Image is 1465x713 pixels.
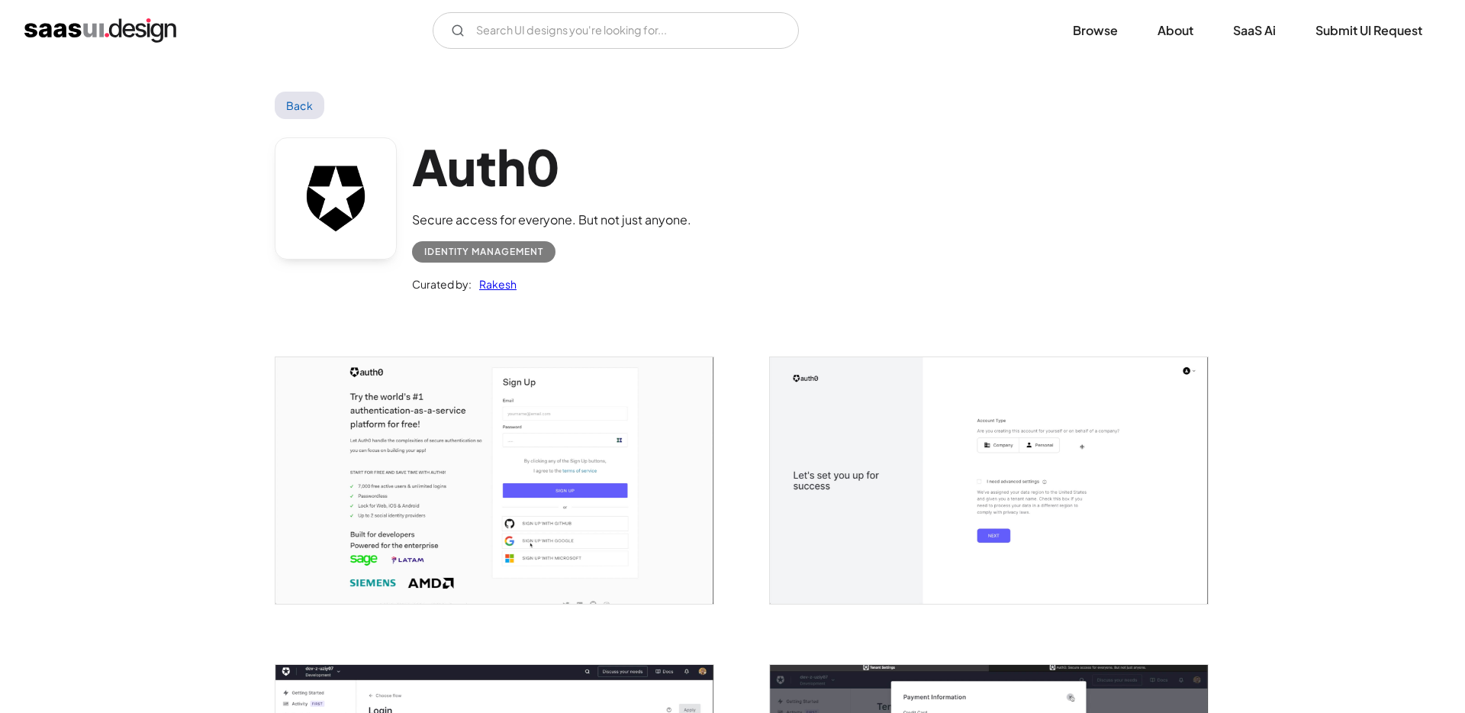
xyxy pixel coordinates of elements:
[275,357,713,604] a: open lightbox
[1139,14,1212,47] a: About
[770,357,1208,604] img: 61175e1eb43c38c7c280cbf8_auth0-setup-account.jpg
[1054,14,1136,47] a: Browse
[424,243,543,261] div: Identity Management
[412,137,691,196] h1: Auth0
[770,357,1208,604] a: open lightbox
[24,18,176,43] a: home
[275,357,713,604] img: 61175e2014613c6c580f99ce_auth0-signup.jpg
[433,12,799,49] input: Search UI designs you're looking for...
[1297,14,1441,47] a: Submit UI Request
[412,211,691,229] div: Secure access for everyone. But not just anyone.
[275,92,324,119] a: Back
[433,12,799,49] form: Email Form
[412,275,472,293] div: Curated by:
[1215,14,1294,47] a: SaaS Ai
[472,275,517,293] a: Rakesh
